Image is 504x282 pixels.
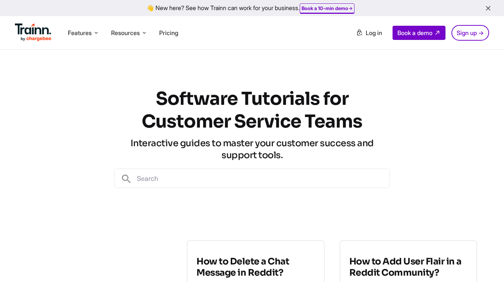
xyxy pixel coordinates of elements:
[196,256,315,278] h3: How to Delete a Chat Message in Reddit?
[393,26,445,40] a: Book a demo
[366,29,382,37] span: Log in
[111,29,140,37] span: Resources
[114,87,390,133] h1: Software Tutorials for Customer Service Teams
[397,29,432,37] span: Book a demo
[352,26,387,40] a: Log in
[302,5,353,11] a: Book a 10-min demo→
[132,169,390,188] input: Search
[302,5,348,11] b: Book a 10-min demo
[467,246,504,282] iframe: Chat Widget
[159,29,178,37] a: Pricing
[4,4,500,12] div: 👋 New here? See how Trainn can work for your business.
[68,29,92,37] span: Features
[349,256,467,278] h3: How to Add User Flair in a Reddit Community?
[451,25,489,41] a: Sign up →
[114,137,390,161] h3: Interactive guides to master your customer success and support tools.
[15,23,51,41] img: Trainn Logo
